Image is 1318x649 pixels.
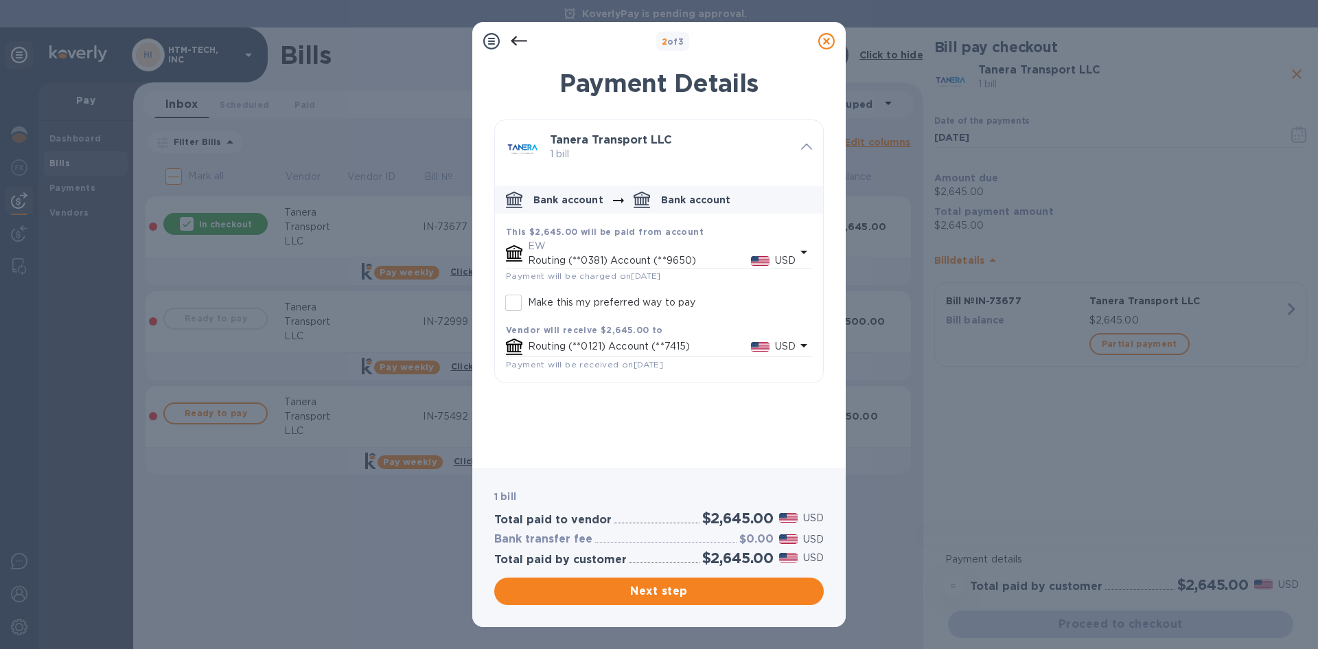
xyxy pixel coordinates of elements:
[495,181,823,383] div: default-method
[506,227,704,237] b: This $2,645.00 will be paid from account
[662,36,667,47] span: 2
[803,551,824,565] p: USD
[494,514,612,527] h3: Total paid to vendor
[661,193,731,207] p: Bank account
[528,295,695,310] p: Make this my preferred way to pay
[506,271,661,281] span: Payment will be charged on [DATE]
[494,578,824,605] button: Next step
[751,342,770,352] img: USD
[506,325,663,335] b: Vendor will receive $2,645.00 to
[505,583,813,600] span: Next step
[702,549,774,567] h2: $2,645.00
[506,359,663,369] span: Payment will be received on [DATE]
[739,533,774,546] h3: $0.00
[494,491,516,502] b: 1 bill
[495,120,823,175] div: Tanera Transport LLC 1 bill
[528,239,796,253] p: EW
[550,133,672,146] b: Tanera Transport LLC
[550,147,790,161] p: 1 bill
[494,533,592,546] h3: Bank transfer fee
[779,534,798,544] img: USD
[528,253,751,268] p: Routing (**0381) Account (**9650)
[533,193,603,207] p: Bank account
[803,511,824,525] p: USD
[775,253,796,268] p: USD
[779,553,798,562] img: USD
[702,510,774,527] h2: $2,645.00
[528,339,751,354] p: Routing (**0121) Account (**7415)
[494,554,627,567] h3: Total paid by customer
[775,339,796,354] p: USD
[779,513,798,523] img: USD
[751,256,770,266] img: USD
[662,36,684,47] b: of 3
[494,69,824,98] h1: Payment Details
[803,532,824,547] p: USD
